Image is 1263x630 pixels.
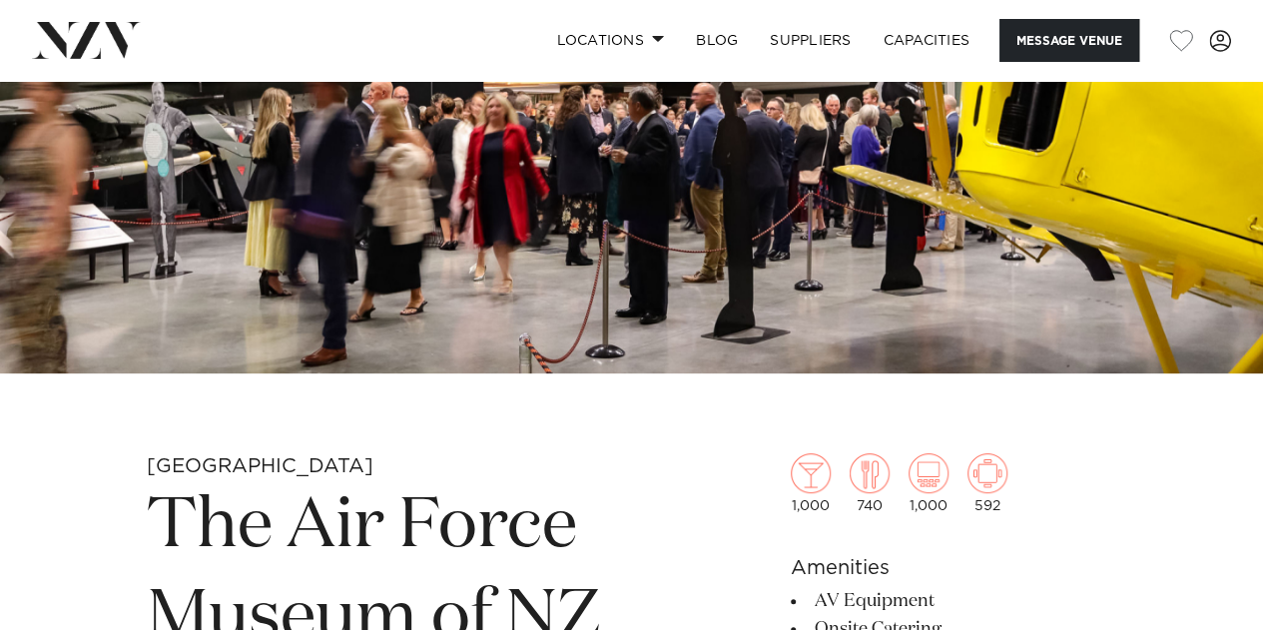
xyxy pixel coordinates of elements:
[909,453,948,513] div: 1,000
[32,22,141,58] img: nzv-logo.png
[791,453,831,513] div: 1,000
[850,453,890,493] img: dining.png
[791,553,1116,583] h6: Amenities
[540,19,680,62] a: Locations
[999,19,1139,62] button: Message Venue
[791,587,1116,615] li: AV Equipment
[791,453,831,493] img: cocktail.png
[909,453,948,493] img: theatre.png
[754,19,867,62] a: SUPPLIERS
[967,453,1007,513] div: 592
[147,456,373,476] small: [GEOGRAPHIC_DATA]
[850,453,890,513] div: 740
[868,19,986,62] a: Capacities
[967,453,1007,493] img: meeting.png
[680,19,754,62] a: BLOG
